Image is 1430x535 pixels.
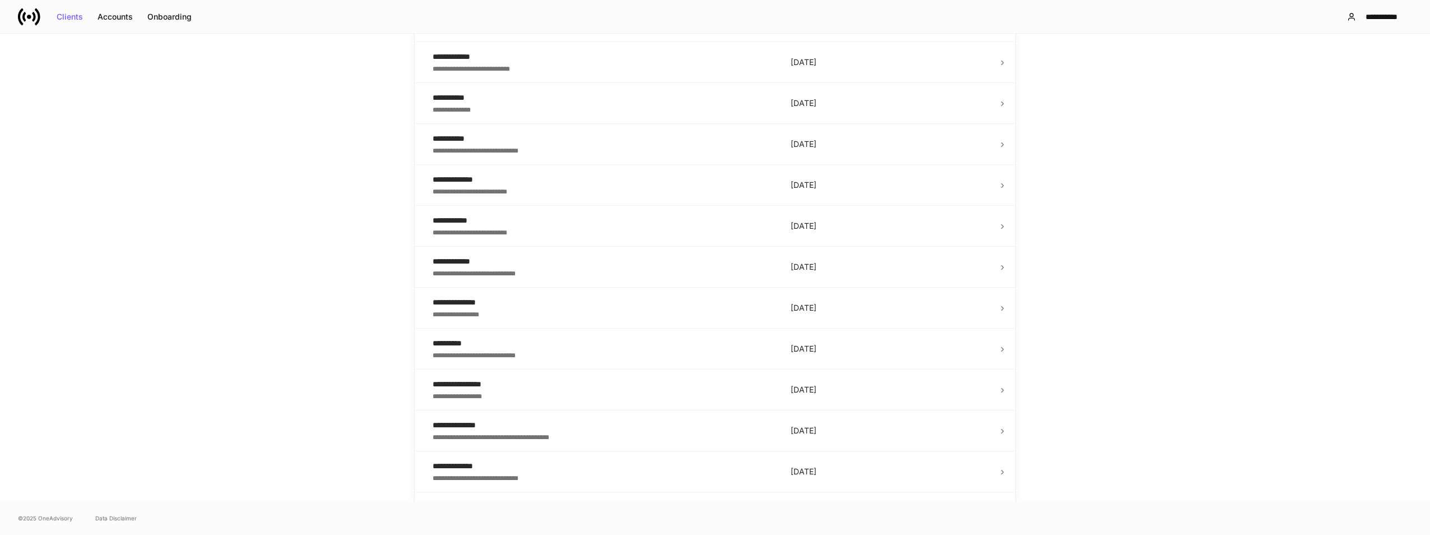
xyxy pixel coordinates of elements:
[791,466,989,477] p: [DATE]
[791,57,989,68] p: [DATE]
[791,179,989,191] p: [DATE]
[791,139,989,150] p: [DATE]
[57,13,83,21] div: Clients
[791,343,989,354] p: [DATE]
[791,220,989,232] p: [DATE]
[147,13,192,21] div: Onboarding
[791,98,989,109] p: [DATE]
[95,514,137,523] a: Data Disclaimer
[18,514,73,523] span: © 2025 OneAdvisory
[97,13,133,21] div: Accounts
[791,425,989,436] p: [DATE]
[791,384,989,395] p: [DATE]
[791,261,989,273] p: [DATE]
[140,8,199,26] button: Onboarding
[49,8,90,26] button: Clients
[90,8,140,26] button: Accounts
[791,302,989,313] p: [DATE]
